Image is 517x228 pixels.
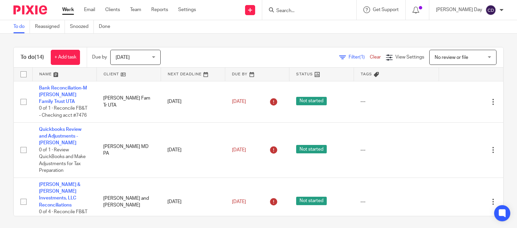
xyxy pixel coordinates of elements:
h1: To do [21,54,44,61]
td: [PERSON_NAME] Fam Tr UTA [96,81,161,122]
a: Done [99,20,115,33]
span: Filter [349,55,370,60]
a: Work [62,6,74,13]
a: Settings [178,6,196,13]
div: --- [360,98,432,105]
p: Due by [92,54,107,61]
span: 0 of 4 · Reconcile FB&T - Operating Acct #5428 [39,210,88,221]
span: Not started [296,145,327,153]
a: Team [130,6,141,13]
a: Reports [151,6,168,13]
div: --- [360,147,432,153]
a: Snoozed [70,20,94,33]
img: Pixie [13,5,47,14]
p: [PERSON_NAME] Day [436,6,482,13]
span: 0 of 1 · Review QuickBooks and Make Adjustments for Tax Preparation [39,148,86,173]
span: Tags [361,72,372,76]
span: (1) [359,55,365,60]
a: Clients [105,6,120,13]
span: [DATE] [232,99,246,104]
span: 0 of 1 · Reconcile FB&T - Checking acct #7476 [39,106,87,118]
span: [DATE] [232,148,246,152]
td: [DATE] [161,81,225,122]
a: + Add task [51,50,80,65]
td: [DATE] [161,178,225,226]
a: Bank Reconciliation-M [PERSON_NAME] Family Trust UTA [39,86,87,104]
img: svg%3E [485,5,496,15]
a: To do [13,20,30,33]
a: Clear [370,55,381,60]
td: [PERSON_NAME] and [PERSON_NAME] [96,178,161,226]
td: [DATE] [161,122,225,178]
span: (14) [35,54,44,60]
input: Search [276,8,336,14]
a: Email [84,6,95,13]
td: [PERSON_NAME] MD PA [96,122,161,178]
span: [DATE] [116,55,130,60]
span: [DATE] [232,199,246,204]
div: --- [360,198,432,205]
span: Not started [296,197,327,205]
span: Get Support [373,7,399,12]
a: Quickbooks Review and Adjustments - [PERSON_NAME] [39,127,81,146]
a: [PERSON_NAME] & [PERSON_NAME] Investments, LLC Reconciliations [39,182,80,207]
span: View Settings [395,55,424,60]
span: No review or file [435,55,468,60]
a: Reassigned [35,20,65,33]
span: Not started [296,97,327,105]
